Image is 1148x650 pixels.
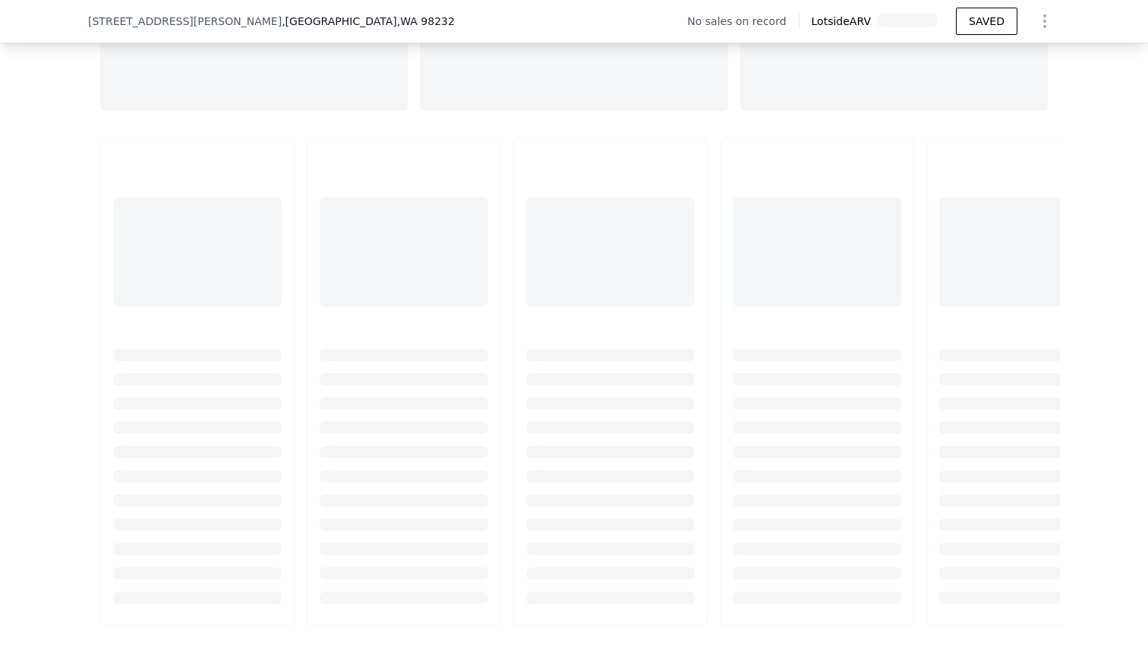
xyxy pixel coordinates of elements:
button: Show Options [1030,6,1060,36]
button: SAVED [956,8,1017,35]
span: , [GEOGRAPHIC_DATA] [282,14,455,29]
div: No sales on record [687,14,798,29]
span: , WA 98232 [397,15,455,27]
span: [STREET_ADDRESS][PERSON_NAME] [88,14,282,29]
span: Lotside ARV [812,14,877,29]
